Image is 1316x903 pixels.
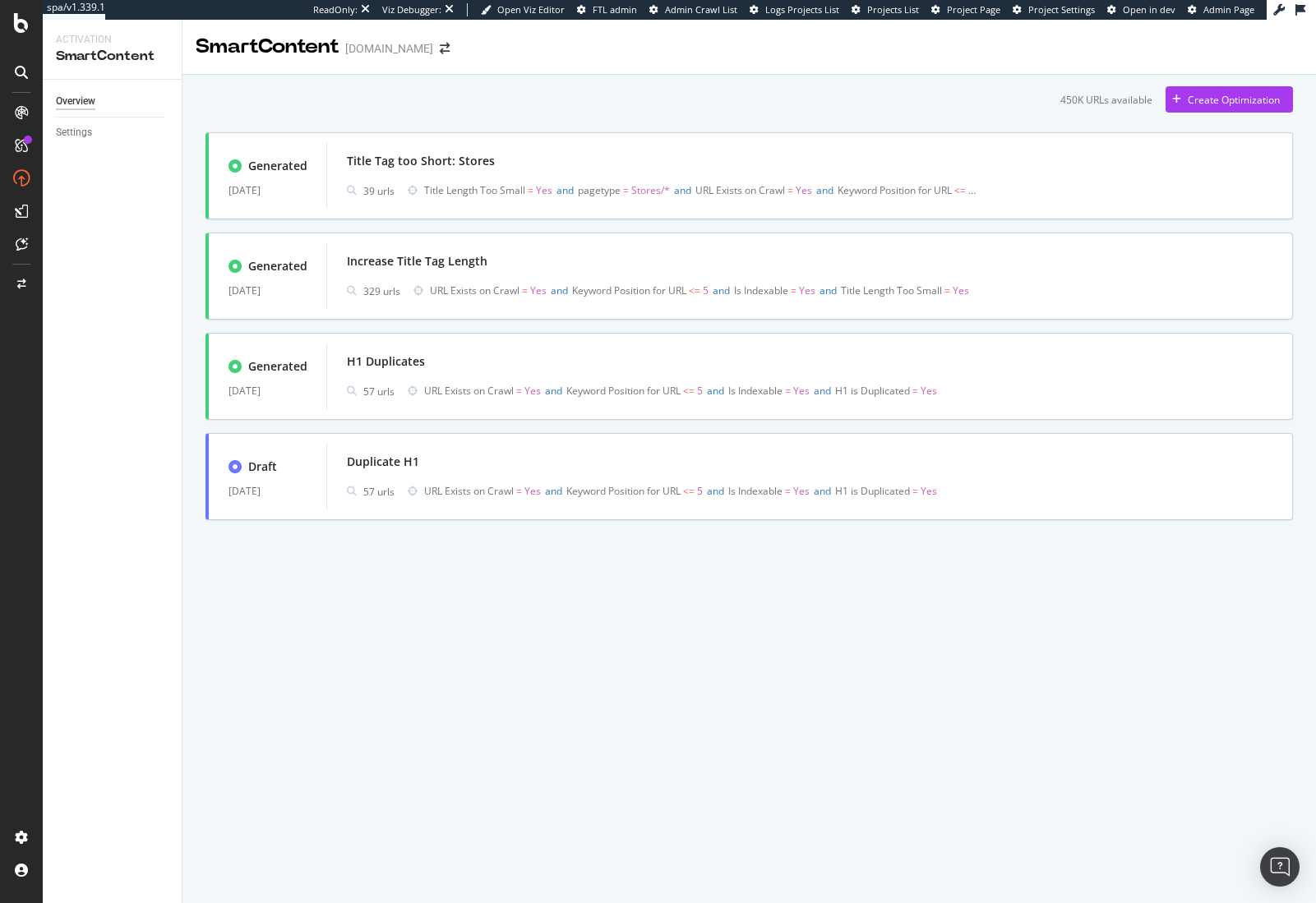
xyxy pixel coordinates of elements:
span: Project Page [947,3,1000,16]
div: Open Intercom Messenger [1260,847,1300,887]
span: Projects List [867,3,919,16]
span: Keyword Position for URL [838,183,952,197]
span: Title Length Too Small [424,183,525,197]
div: [DATE] [229,181,307,200]
span: and [556,183,574,197]
div: 39 urls [363,184,395,198]
span: Yes [921,384,937,398]
span: URL Exists on Crawl [424,484,514,498]
span: URL Exists on Crawl [430,283,519,297]
a: Open in dev [1107,3,1175,16]
div: Draft [248,458,277,475]
span: and [551,283,568,297]
div: Overview [56,93,95,110]
span: = [623,183,629,197]
a: Overview [56,93,170,110]
span: Keyword Position for URL [572,283,686,297]
div: 329 urls [363,284,400,298]
a: Projects List [852,3,919,16]
span: Yes [799,283,815,297]
span: = [516,384,522,398]
span: Yes [796,183,812,197]
span: and [713,283,730,297]
a: FTL admin [577,3,637,16]
span: and [707,384,724,398]
span: Yes [530,283,547,297]
span: and [820,283,837,297]
button: Create Optimization [1166,86,1293,113]
span: and [545,384,562,398]
span: and [707,484,724,498]
span: = [912,484,918,498]
span: = [785,384,791,398]
span: Admin Crawl List [665,3,737,16]
span: <= [954,183,966,197]
a: Admin Crawl List [649,3,737,16]
div: Generated [248,358,307,375]
span: Keyword Position for URL [566,384,681,398]
span: = [522,283,528,297]
span: URL Exists on Crawl [424,384,514,398]
span: H1 is Duplicated [835,384,910,398]
div: 57 urls [363,485,395,499]
span: Yes [921,484,937,498]
span: Title Length Too Small [841,283,942,297]
div: [DATE] [229,481,307,501]
span: Open in dev [1123,3,1175,16]
span: = [516,484,522,498]
div: Generated [248,258,307,274]
span: and [545,484,562,498]
div: H1 Duplicates [347,353,425,370]
a: Admin Page [1188,3,1254,16]
span: Yes [793,484,810,498]
span: <= [683,384,695,398]
span: and [814,384,831,398]
div: Create Optimization [1188,93,1280,107]
a: Logs Projects List [750,3,839,16]
span: <= [683,484,695,498]
span: H1 is Duplicated [835,484,910,498]
span: and [978,183,995,197]
span: Yes [524,484,541,498]
span: Logs Projects List [765,3,839,16]
span: and [674,183,691,197]
span: <= [689,283,700,297]
span: pagetype [578,183,621,197]
span: = [791,283,797,297]
span: = [944,283,950,297]
span: Stores/* [631,183,670,197]
span: 5 [697,384,703,398]
span: Project Settings [1028,3,1095,16]
div: Settings [56,124,92,141]
div: [DATE] [229,381,307,401]
div: Duplicate H1 [347,454,419,470]
span: 5 [703,283,709,297]
span: Is Indexable [734,283,788,297]
div: 450K URLs available [1060,93,1152,107]
span: Admin Page [1203,3,1254,16]
span: Yes [536,183,552,197]
span: = [528,183,533,197]
span: = [912,384,918,398]
div: SmartContent [56,47,169,66]
span: Yes [953,283,969,297]
div: ReadOnly: [313,3,358,16]
span: Is Indexable [728,484,783,498]
div: Viz Debugger: [382,3,441,16]
div: 57 urls [363,385,395,399]
span: Is Indexable [728,384,783,398]
span: = [787,183,793,197]
div: Title Tag too Short: Stores [347,153,495,169]
a: Open Viz Editor [481,3,565,16]
div: [DATE] [229,281,307,301]
span: 5 [697,484,703,498]
span: Open Viz Editor [497,3,565,16]
span: and [814,484,831,498]
a: Settings [56,124,170,141]
span: and [816,183,833,197]
div: Activation [56,33,169,47]
div: SmartContent [196,33,339,61]
span: FTL admin [593,3,637,16]
span: Yes [524,384,541,398]
div: Increase Title Tag Length [347,253,487,270]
